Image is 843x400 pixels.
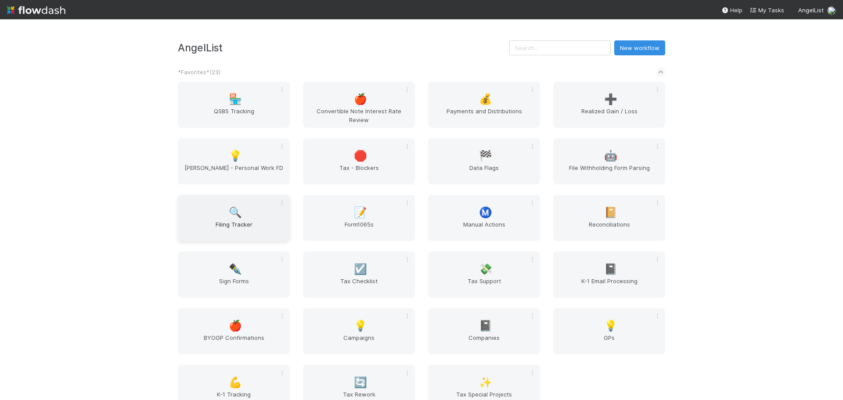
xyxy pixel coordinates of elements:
[306,333,411,351] span: Campaigns
[303,82,415,128] a: 🍎Convertible Note Interest Rate Review
[432,163,537,181] span: Data Flags
[604,94,617,105] span: ➕
[428,195,540,241] a: Ⓜ️Manual Actions
[604,263,617,275] span: 📓
[553,82,665,128] a: ➕Realized Gain / Loss
[553,308,665,354] a: 💡GPs
[181,220,286,238] span: Filing Tracker
[428,252,540,298] a: 💸Tax Support
[229,320,242,332] span: 🍎
[354,377,367,388] span: 🔄
[354,263,367,275] span: ☑️
[749,7,784,14] span: My Tasks
[178,82,290,128] a: 🏪QSBS Tracking
[306,277,411,294] span: Tax Checklist
[749,6,784,14] a: My Tasks
[479,377,492,388] span: ✨
[798,7,824,14] span: AngelList
[181,333,286,351] span: BYOGP Confirmations
[178,252,290,298] a: ✒️Sign Forms
[354,94,367,105] span: 🍎
[303,138,415,184] a: 🛑Tax - Blockers
[432,277,537,294] span: Tax Support
[432,220,537,238] span: Manual Actions
[553,252,665,298] a: 📓K-1 Email Processing
[721,6,742,14] div: Help
[306,220,411,238] span: Form1065s
[229,150,242,162] span: 💡
[553,138,665,184] a: 🤖File Withholding Form Parsing
[178,308,290,354] a: 🍎BYOGP Confirmations
[181,107,286,124] span: QSBS Tracking
[181,163,286,181] span: [PERSON_NAME] - Personal Work FD
[178,138,290,184] a: 💡[PERSON_NAME] - Personal Work FD
[354,150,367,162] span: 🛑
[557,107,662,124] span: Realized Gain / Loss
[432,107,537,124] span: Payments and Distributions
[432,333,537,351] span: Companies
[557,277,662,294] span: K-1 Email Processing
[178,195,290,241] a: 🔍Filing Tracker
[479,150,492,162] span: 🏁
[303,308,415,354] a: 💡Campaigns
[479,207,492,218] span: Ⓜ️
[7,3,65,18] img: logo-inverted-e16ddd16eac7371096b0.svg
[557,333,662,351] span: GPs
[428,138,540,184] a: 🏁Data Flags
[306,163,411,181] span: Tax - Blockers
[178,68,220,76] span: *Favorites* ( 23 )
[604,207,617,218] span: 📔
[479,320,492,332] span: 📓
[509,40,611,55] input: Search...
[354,320,367,332] span: 💡
[303,252,415,298] a: ☑️Tax Checklist
[229,94,242,105] span: 🏪
[614,40,665,55] button: New workflow
[303,195,415,241] a: 📝Form1065s
[178,42,509,54] h3: AngelList
[604,150,617,162] span: 🤖
[229,377,242,388] span: 💪
[229,263,242,275] span: ✒️
[354,207,367,218] span: 📝
[428,308,540,354] a: 📓Companies
[827,6,836,15] img: avatar_37569647-1c78-4889-accf-88c08d42a236.png
[557,163,662,181] span: File Withholding Form Parsing
[181,277,286,294] span: Sign Forms
[479,263,492,275] span: 💸
[306,107,411,124] span: Convertible Note Interest Rate Review
[229,207,242,218] span: 🔍
[557,220,662,238] span: Reconciliations
[479,94,492,105] span: 💰
[428,82,540,128] a: 💰Payments and Distributions
[553,195,665,241] a: 📔Reconciliations
[604,320,617,332] span: 💡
